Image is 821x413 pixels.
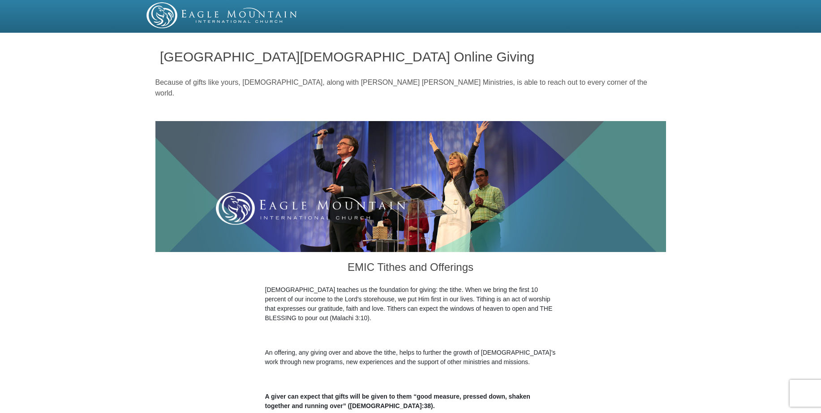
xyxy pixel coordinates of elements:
p: [DEMOGRAPHIC_DATA] teaches us the foundation for giving: the tithe. When we bring the first 10 pe... [265,285,556,323]
p: An offering, any giving over and above the tithe, helps to further the growth of [DEMOGRAPHIC_DAT... [265,348,556,367]
h3: EMIC Tithes and Offerings [265,252,556,285]
img: EMIC [146,2,298,28]
b: A giver can expect that gifts will be given to them “good measure, pressed down, shaken together ... [265,393,530,409]
h1: [GEOGRAPHIC_DATA][DEMOGRAPHIC_DATA] Online Giving [160,49,661,64]
p: Because of gifts like yours, [DEMOGRAPHIC_DATA], along with [PERSON_NAME] [PERSON_NAME] Ministrie... [155,77,666,99]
